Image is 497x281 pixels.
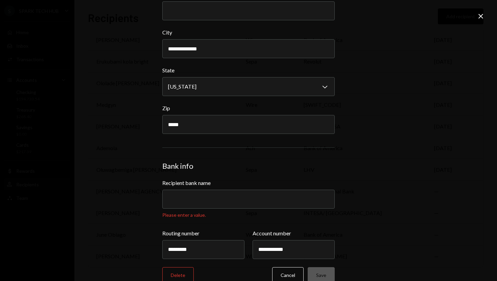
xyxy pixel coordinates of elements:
[162,66,335,74] label: State
[253,229,335,237] label: Account number
[162,104,335,112] label: Zip
[162,77,335,96] button: State
[162,161,335,171] div: Bank info
[162,28,335,37] label: City
[162,179,335,187] label: Recipient bank name
[162,211,335,218] div: Please enter a value.
[162,229,244,237] label: Routing number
